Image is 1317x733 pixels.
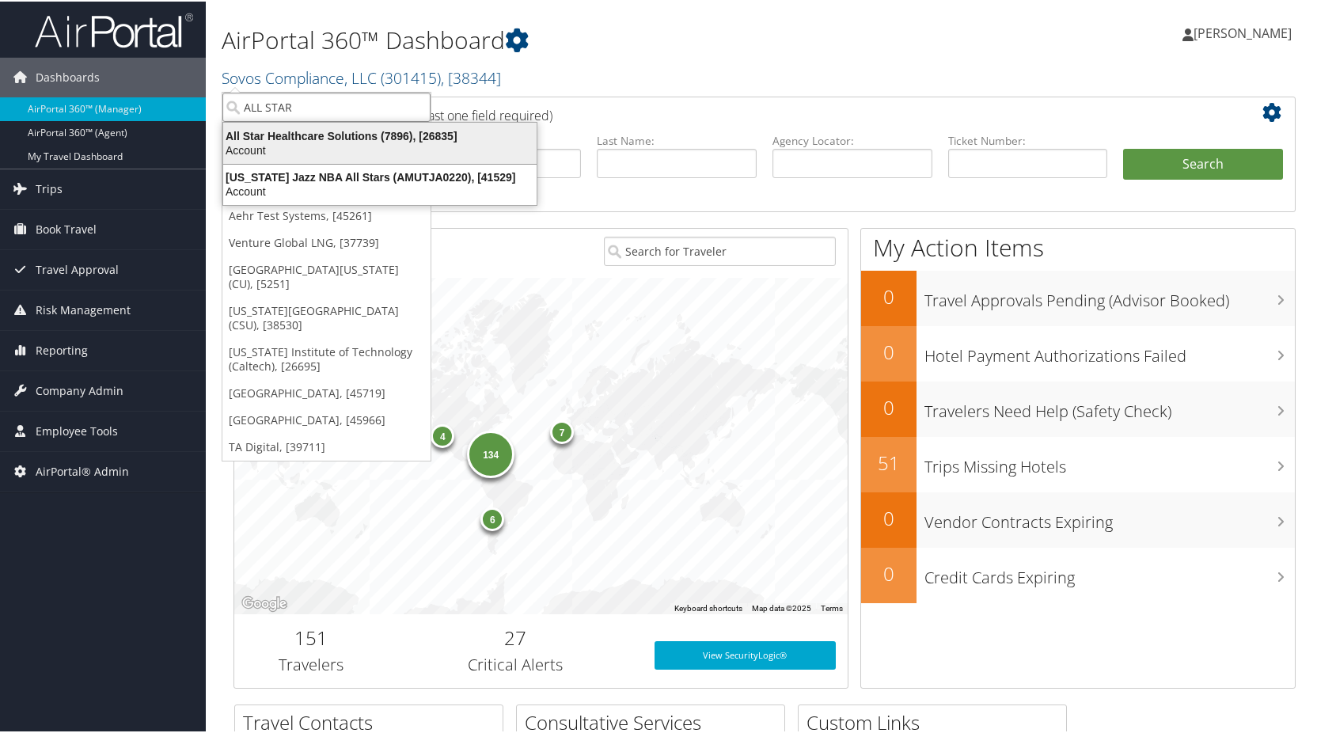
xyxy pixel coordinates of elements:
h2: Airtinerary Lookup [246,98,1194,125]
a: Aehr Test Systems, [45261] [222,201,431,228]
button: Search [1123,147,1283,179]
h3: Credit Cards Expiring [924,557,1295,587]
h3: Travelers Need Help (Safety Check) [924,391,1295,421]
span: AirPortal® Admin [36,450,129,490]
h2: 51 [861,448,917,475]
span: Employee Tools [36,410,118,450]
span: [PERSON_NAME] [1194,23,1292,40]
a: Venture Global LNG, [37739] [222,228,431,255]
img: airportal-logo.png [35,10,193,47]
span: Map data ©2025 [752,602,811,611]
span: (at least one field required) [401,105,552,123]
div: All Star Healthcare Solutions (7896), [26835] [214,127,546,142]
div: [US_STATE] Jazz NBA All Stars (AMUTJA0220), [41529] [214,169,546,183]
h2: 151 [246,623,376,650]
h3: Trips Missing Hotels [924,446,1295,477]
a: [US_STATE] Institute of Technology (Caltech), [26695] [222,337,431,378]
label: Last Name: [597,131,757,147]
a: [US_STATE][GEOGRAPHIC_DATA] (CSU), [38530] [222,296,431,337]
h3: Critical Alerts [400,652,632,674]
label: Ticket Number: [948,131,1108,147]
a: 51Trips Missing Hotels [861,435,1295,491]
span: Dashboards [36,56,100,96]
label: Agency Locator: [772,131,932,147]
div: 7 [550,419,574,442]
h2: 0 [861,503,917,530]
span: ( 301415 ) [381,66,441,87]
a: 0Credit Cards Expiring [861,546,1295,602]
div: 6 [481,506,505,530]
h3: Hotel Payment Authorizations Failed [924,336,1295,366]
span: Risk Management [36,289,131,329]
a: Sovos Compliance, LLC [222,66,501,87]
a: Terms (opens in new tab) [821,602,843,611]
span: Reporting [36,329,88,369]
h2: 0 [861,337,917,364]
span: Trips [36,168,63,207]
img: Google [238,592,290,613]
div: Account [214,183,546,197]
h3: Vendor Contracts Expiring [924,502,1295,532]
a: [PERSON_NAME] [1182,8,1308,55]
input: Search Accounts [222,91,431,120]
h2: 0 [861,559,917,586]
button: Keyboard shortcuts [674,602,742,613]
a: TA Digital, [39711] [222,432,431,459]
div: Account [214,142,546,156]
input: Search for Traveler [604,235,836,264]
a: 0Vendor Contracts Expiring [861,491,1295,546]
span: Travel Approval [36,249,119,288]
h1: My Action Items [861,230,1295,263]
span: Book Travel [36,208,97,248]
a: [GEOGRAPHIC_DATA][US_STATE] (CU), [5251] [222,255,431,296]
h2: 0 [861,282,917,309]
a: [GEOGRAPHIC_DATA], [45966] [222,405,431,432]
h1: AirPortal 360™ Dashboard [222,22,946,55]
h3: Travel Approvals Pending (Advisor Booked) [924,280,1295,310]
h2: 27 [400,623,632,650]
h2: 0 [861,393,917,420]
div: 134 [467,429,514,477]
div: 4 [431,423,455,446]
a: 0Hotel Payment Authorizations Failed [861,325,1295,380]
a: 0Travelers Need Help (Safety Check) [861,380,1295,435]
a: [GEOGRAPHIC_DATA], [45719] [222,378,431,405]
h3: Travelers [246,652,376,674]
span: , [ 38344 ] [441,66,501,87]
span: Company Admin [36,370,123,409]
a: Open this area in Google Maps (opens a new window) [238,592,290,613]
a: View SecurityLogic® [655,640,835,668]
a: 0Travel Approvals Pending (Advisor Booked) [861,269,1295,325]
